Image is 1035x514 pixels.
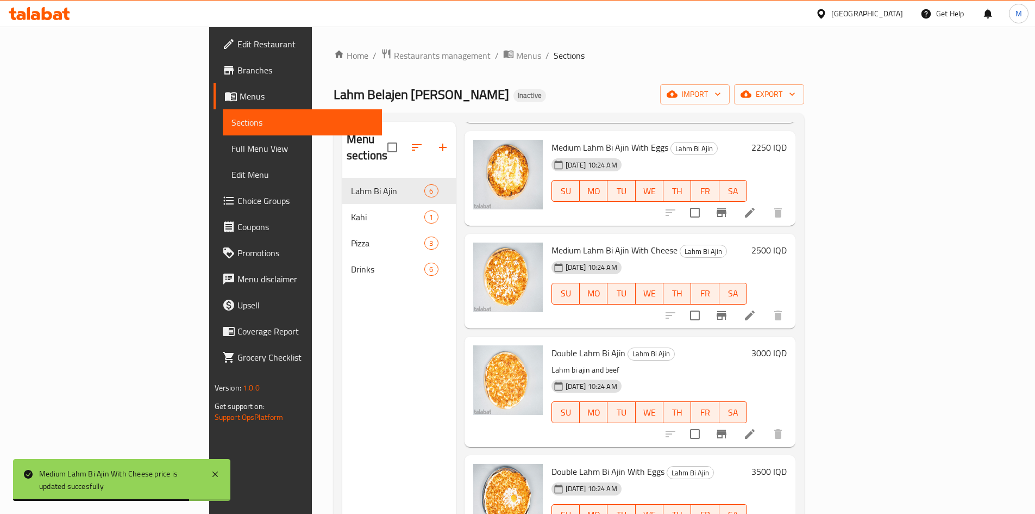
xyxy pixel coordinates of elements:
span: [DATE] 10:24 AM [561,262,622,273]
button: TH [663,401,691,423]
span: Menus [240,90,373,103]
span: Coverage Report [237,325,373,338]
nav: breadcrumb [334,48,804,63]
a: Edit Menu [223,162,382,188]
span: 3 [425,238,437,249]
button: MO [580,283,607,305]
span: Branches [237,64,373,77]
button: WE [636,283,663,305]
h6: 2500 IQD [751,243,787,258]
span: MO [584,183,603,199]
div: Inactive [513,89,546,102]
a: Grocery Checklist [214,344,382,370]
span: WE [640,183,659,199]
a: Coverage Report [214,318,382,344]
span: Menu disclaimer [237,273,373,286]
div: Pizza3 [342,230,456,256]
button: Branch-specific-item [708,421,735,447]
span: Lahm Bi Ajin [628,348,674,360]
span: [DATE] 10:24 AM [561,484,622,494]
span: Select to update [683,201,706,224]
span: WE [640,405,659,420]
button: TH [663,283,691,305]
li: / [495,49,499,62]
h6: 3000 IQD [751,345,787,361]
a: Branches [214,57,382,83]
button: delete [765,302,791,329]
span: Lahm Bi Ajin [667,467,713,479]
button: FR [691,401,719,423]
span: Edit Restaurant [237,38,373,51]
span: TH [668,405,687,420]
span: import [669,88,721,101]
div: Kahi1 [342,204,456,230]
img: Medium Lahm Bi Ajin With Eggs [473,140,543,209]
span: Lahm Bi Ajin [351,184,424,197]
img: Medium Lahm Bi Ajin With Cheese [473,243,543,312]
span: Kahi [351,210,424,224]
span: Lahm Bi Ajin [680,245,726,258]
span: SU [556,286,575,301]
span: Select to update [683,423,706,445]
span: Version: [215,381,241,395]
button: TH [663,180,691,202]
button: SA [719,180,747,202]
button: SU [551,401,580,423]
span: [DATE] 10:24 AM [561,381,622,392]
button: export [734,84,804,104]
div: items [424,237,438,250]
a: Menus [503,48,541,63]
a: Upsell [214,292,382,318]
span: Sections [554,49,585,62]
span: Medium Lahm Bi Ajin With Eggs [551,139,668,156]
span: Menus [516,49,541,62]
span: MO [584,405,603,420]
span: Pizza [351,237,424,250]
a: Support.OpsPlatform [215,410,284,424]
a: Edit menu item [743,206,756,219]
span: Edit Menu [231,168,373,181]
span: Upsell [237,299,373,312]
span: TH [668,183,687,199]
button: TU [607,283,635,305]
a: Choice Groups [214,188,382,214]
span: Full Menu View [231,142,373,155]
li: / [545,49,549,62]
span: SA [724,405,743,420]
div: Lahm Bi Ajin6 [342,178,456,204]
span: Lahm Bi Ajin [671,143,717,155]
button: WE [636,180,663,202]
button: SA [719,283,747,305]
span: FR [695,183,714,199]
a: Edit Restaurant [214,31,382,57]
a: Coupons [214,214,382,240]
button: delete [765,200,791,226]
span: Drinks [351,263,424,276]
div: [GEOGRAPHIC_DATA] [831,8,903,20]
a: Restaurants management [381,48,491,63]
h6: 2250 IQD [751,140,787,155]
button: MO [580,180,607,202]
button: MO [580,401,607,423]
button: Branch-specific-item [708,200,735,226]
span: Promotions [237,246,373,259]
span: FR [695,405,714,420]
button: TU [607,180,635,202]
span: Double Lahm Bi Ajin With Eggs [551,463,664,480]
span: Grocery Checklist [237,351,373,364]
span: MO [584,286,603,301]
div: items [424,263,438,276]
span: Restaurants management [394,49,491,62]
span: WE [640,286,659,301]
span: FR [695,286,714,301]
a: Menus [214,83,382,109]
span: SA [724,183,743,199]
a: Sections [223,109,382,135]
h6: 3500 IQD [751,464,787,479]
span: 6 [425,264,437,275]
a: Menu disclaimer [214,266,382,292]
